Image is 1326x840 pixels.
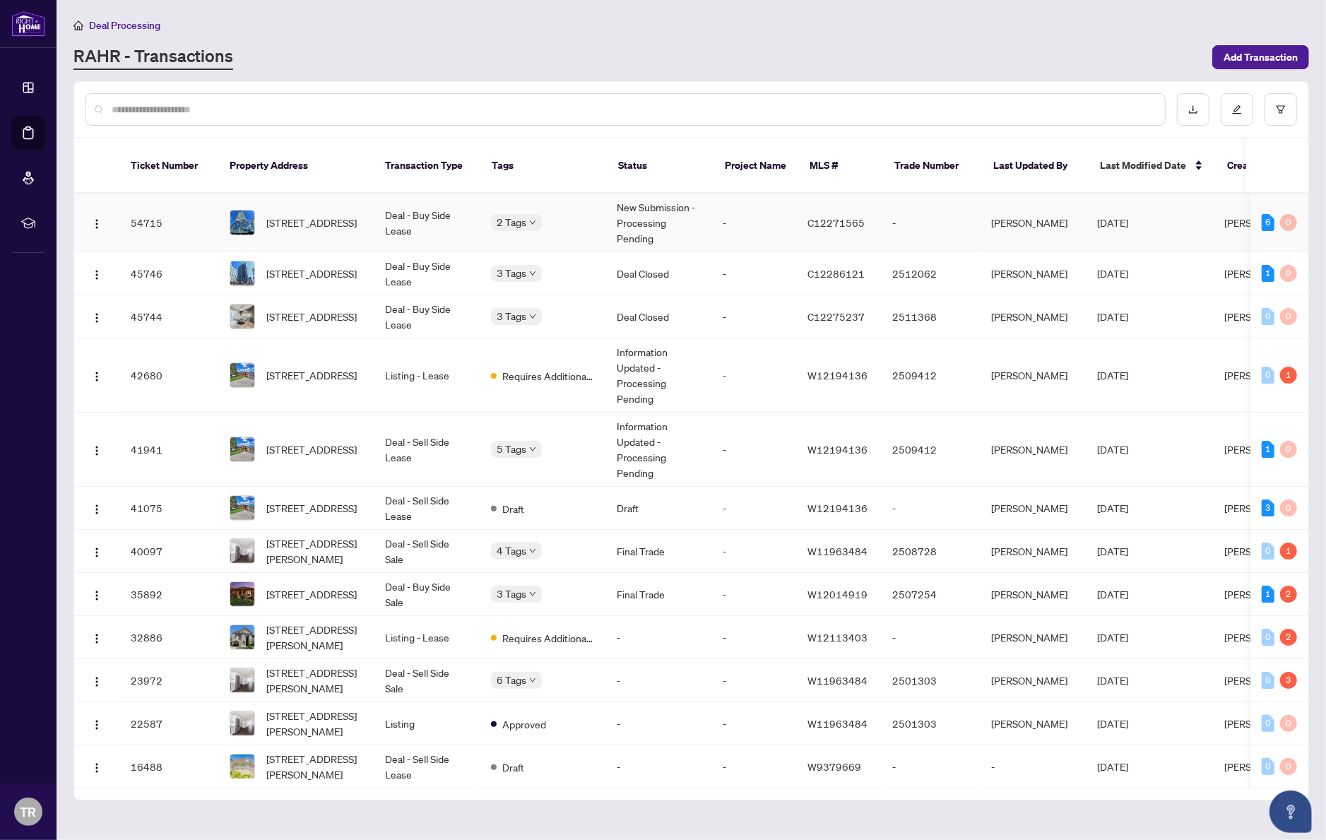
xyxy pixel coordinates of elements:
[980,745,1086,788] td: -
[91,218,102,230] img: Logo
[85,755,108,778] button: Logo
[85,497,108,519] button: Logo
[230,755,254,779] img: thumbnail-img
[1097,267,1128,280] span: [DATE]
[73,45,233,70] a: RAHR - Transactions
[119,295,218,338] td: 45744
[881,659,980,702] td: 2501303
[1280,265,1297,282] div: 0
[1280,308,1297,325] div: 0
[807,502,868,514] span: W12194136
[711,659,796,702] td: -
[11,11,45,37] img: logo
[85,305,108,328] button: Logo
[711,702,796,745] td: -
[1224,760,1301,773] span: [PERSON_NAME]
[91,676,102,687] img: Logo
[1262,499,1274,516] div: 3
[266,622,362,653] span: [STREET_ADDRESS][PERSON_NAME]
[807,369,868,381] span: W12194136
[1262,715,1274,732] div: 0
[1224,310,1301,323] span: [PERSON_NAME]
[91,633,102,644] img: Logo
[605,194,711,252] td: New Submission - Processing Pending
[980,252,1086,295] td: [PERSON_NAME]
[374,616,480,659] td: Listing - Lease
[881,252,980,295] td: 2512062
[374,745,480,788] td: Deal - Sell Side Lease
[230,211,254,235] img: thumbnail-img
[119,252,218,295] td: 45746
[266,751,362,782] span: [STREET_ADDRESS][PERSON_NAME]
[605,702,711,745] td: -
[881,616,980,659] td: -
[711,573,796,616] td: -
[266,708,362,739] span: [STREET_ADDRESS][PERSON_NAME]
[1265,93,1297,126] button: filter
[230,363,254,387] img: thumbnail-img
[1089,138,1216,194] th: Last Modified Date
[1280,758,1297,775] div: 0
[502,501,524,516] span: Draft
[529,219,536,226] span: down
[1221,93,1253,126] button: edit
[980,702,1086,745] td: [PERSON_NAME]
[798,138,883,194] th: MLS #
[980,295,1086,338] td: [PERSON_NAME]
[119,194,218,252] td: 54715
[119,338,218,413] td: 42680
[881,487,980,530] td: -
[266,665,362,696] span: [STREET_ADDRESS][PERSON_NAME]
[1262,672,1274,689] div: 0
[1224,216,1301,229] span: [PERSON_NAME]
[119,616,218,659] td: 32886
[119,659,218,702] td: 23972
[1262,308,1274,325] div: 0
[374,413,480,487] td: Deal - Sell Side Lease
[1097,369,1128,381] span: [DATE]
[881,338,980,413] td: 2509412
[1188,105,1198,114] span: download
[605,659,711,702] td: -
[85,364,108,386] button: Logo
[91,445,102,456] img: Logo
[1280,586,1297,603] div: 2
[1280,672,1297,689] div: 3
[266,215,357,230] span: [STREET_ADDRESS]
[807,545,868,557] span: W11963484
[881,295,980,338] td: 2511368
[374,138,480,194] th: Transaction Type
[1262,367,1274,384] div: 0
[497,308,526,324] span: 3 Tags
[605,573,711,616] td: Final Trade
[1100,158,1186,173] span: Last Modified Date
[1262,758,1274,775] div: 0
[807,631,868,644] span: W12113403
[91,590,102,601] img: Logo
[980,616,1086,659] td: [PERSON_NAME]
[1097,502,1128,514] span: [DATE]
[374,659,480,702] td: Deal - Sell Side Sale
[119,530,218,573] td: 40097
[266,536,362,567] span: [STREET_ADDRESS][PERSON_NAME]
[1097,674,1128,687] span: [DATE]
[982,138,1089,194] th: Last Updated By
[374,702,480,745] td: Listing
[85,583,108,605] button: Logo
[714,138,798,194] th: Project Name
[119,413,218,487] td: 41941
[85,438,108,461] button: Logo
[91,762,102,774] img: Logo
[881,573,980,616] td: 2507254
[807,267,865,280] span: C12286121
[711,194,796,252] td: -
[1224,588,1301,601] span: [PERSON_NAME]
[529,591,536,598] span: down
[1097,443,1128,456] span: [DATE]
[266,442,357,457] span: [STREET_ADDRESS]
[1280,367,1297,384] div: 1
[1269,791,1312,833] button: Open asap
[497,543,526,559] span: 4 Tags
[980,659,1086,702] td: [PERSON_NAME]
[807,717,868,730] span: W11963484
